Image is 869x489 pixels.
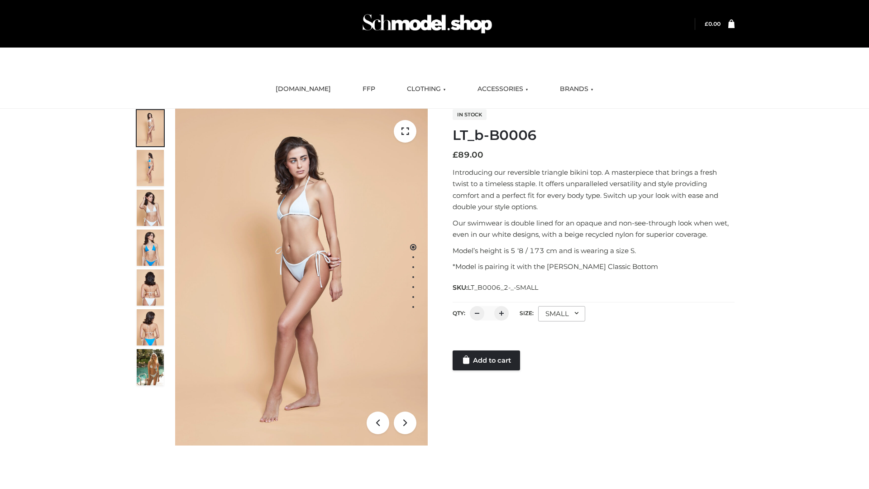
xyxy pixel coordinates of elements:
[453,282,539,293] span: SKU:
[137,309,164,345] img: ArielClassicBikiniTop_CloudNine_AzureSky_OW114ECO_8-scaled.jpg
[359,6,495,42] img: Schmodel Admin 964
[137,230,164,266] img: ArielClassicBikiniTop_CloudNine_AzureSky_OW114ECO_4-scaled.jpg
[356,79,382,99] a: FFP
[553,79,600,99] a: BRANDS
[453,310,465,316] label: QTY:
[269,79,338,99] a: [DOMAIN_NAME]
[453,127,735,144] h1: LT_b-B0006
[453,245,735,257] p: Model’s height is 5 ‘8 / 173 cm and is wearing a size S.
[137,150,164,186] img: ArielClassicBikiniTop_CloudNine_AzureSky_OW114ECO_2-scaled.jpg
[453,150,458,160] span: £
[137,190,164,226] img: ArielClassicBikiniTop_CloudNine_AzureSky_OW114ECO_3-scaled.jpg
[453,350,520,370] a: Add to cart
[520,310,534,316] label: Size:
[705,20,721,27] a: £0.00
[453,217,735,240] p: Our swimwear is double lined for an opaque and non-see-through look when wet, even in our white d...
[705,20,708,27] span: £
[538,306,585,321] div: SMALL
[137,349,164,385] img: Arieltop_CloudNine_AzureSky2.jpg
[137,110,164,146] img: ArielClassicBikiniTop_CloudNine_AzureSky_OW114ECO_1-scaled.jpg
[453,109,487,120] span: In stock
[137,269,164,306] img: ArielClassicBikiniTop_CloudNine_AzureSky_OW114ECO_7-scaled.jpg
[705,20,721,27] bdi: 0.00
[175,109,428,446] img: ArielClassicBikiniTop_CloudNine_AzureSky_OW114ECO_1
[400,79,453,99] a: CLOTHING
[468,283,538,292] span: LT_B0006_2-_-SMALL
[453,261,735,273] p: *Model is pairing it with the [PERSON_NAME] Classic Bottom
[453,167,735,213] p: Introducing our reversible triangle bikini top. A masterpiece that brings a fresh twist to a time...
[471,79,535,99] a: ACCESSORIES
[453,150,483,160] bdi: 89.00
